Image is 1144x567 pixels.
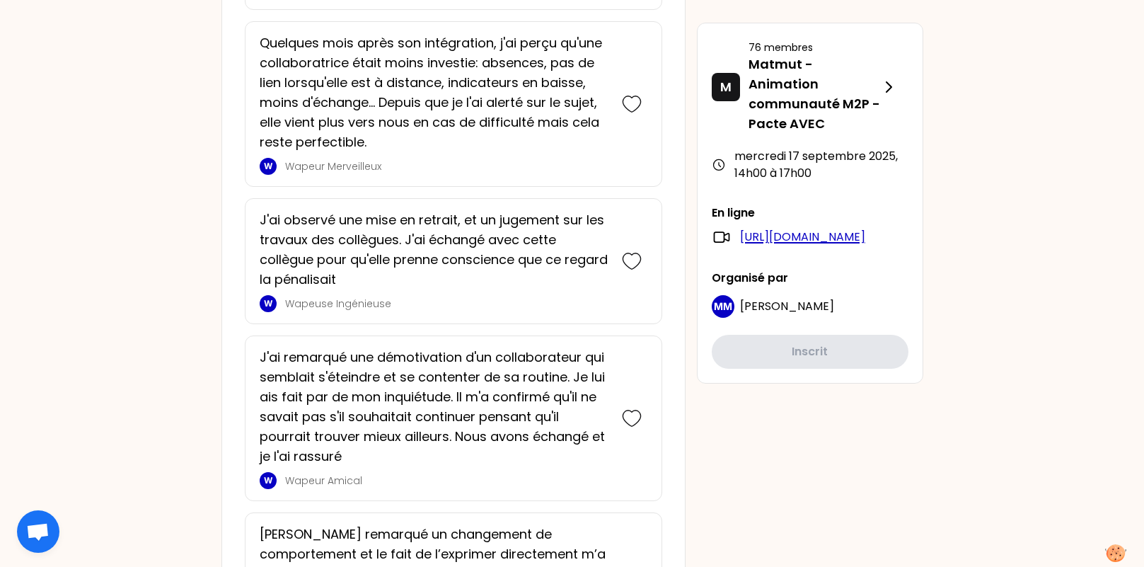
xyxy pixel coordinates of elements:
p: W [264,298,272,309]
div: mercredi 17 septembre 2025 , 14h00 à 17h00 [712,148,908,182]
p: M [720,77,732,97]
p: W [264,161,272,172]
p: En ligne [712,205,908,222]
p: W [264,475,272,486]
p: Quelques mois après son intégration, j'ai perçu qu'une collaboratrice était moins investie: absen... [260,33,608,152]
p: Matmut - Animation communauté M2P - Pacte AVEC [749,55,880,134]
p: 76 membres [749,40,880,55]
button: Inscrit [712,335,908,369]
div: Ouvrir le chat [17,510,59,553]
p: Organisé par [712,270,908,287]
p: MM [714,299,732,314]
p: Wapeuse Ingénieuse [285,297,608,311]
a: [URL][DOMAIN_NAME] [740,229,865,246]
p: J'ai observé une mise en retrait, et un jugement sur les travaux des collègues. J'ai échangé avec... [260,210,608,290]
p: Wapeur Merveilleux [285,159,608,173]
p: Wapeur Amical [285,474,608,488]
span: [PERSON_NAME] [740,298,834,314]
p: J'ai remarqué une démotivation d'un collaborateur qui semblait s'éteindre et se contenter de sa r... [260,348,608,466]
